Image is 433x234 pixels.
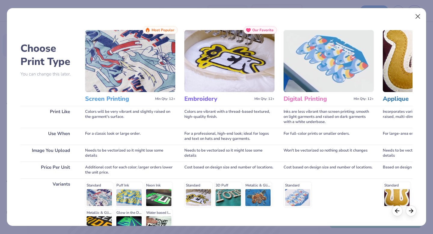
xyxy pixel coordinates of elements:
h3: Embroidery [184,95,252,103]
div: Colors will be very vibrant and slightly raised on the garment's surface. [85,106,175,128]
div: For full-color prints or smaller orders. [284,128,374,145]
div: Image You Upload [20,145,76,162]
div: Price Per Unit [20,162,76,178]
div: Needs to be vectorized so it might lose some details [85,145,175,162]
button: Close [412,11,424,22]
h3: Digital Printing [284,95,351,103]
div: For a classic look or large order. [85,128,175,145]
div: For a professional, high-end look; ideal for logos and text on hats and heavy garments. [184,128,275,145]
div: Inks are less vibrant than screen printing; smooth on light garments and raised on dark garments ... [284,106,374,128]
div: Print Like [20,106,76,128]
img: Embroidery [184,30,275,92]
img: Digital Printing [284,30,374,92]
span: Min Qty: 12+ [254,97,275,101]
span: Our Favorite [252,28,274,32]
div: Won't be vectorized so nothing about it changes [284,145,374,162]
h3: Screen Printing [85,95,153,103]
img: Screen Printing [85,30,175,92]
span: Min Qty: 12+ [354,97,374,101]
div: Additional cost for each color; larger orders lower the unit price. [85,162,175,178]
div: Cost based on design size and number of locations. [184,162,275,178]
span: Min Qty: 12+ [155,97,175,101]
span: Most Popular [152,28,174,32]
h2: Choose Print Type [20,42,76,68]
div: Use When [20,128,76,145]
div: Needs to be vectorized so it might lose some details [184,145,275,162]
p: You can change this later. [20,72,76,77]
div: Colors are vibrant with a thread-based textured, high-quality finish. [184,106,275,128]
div: Cost based on design size and number of locations. [284,162,374,178]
